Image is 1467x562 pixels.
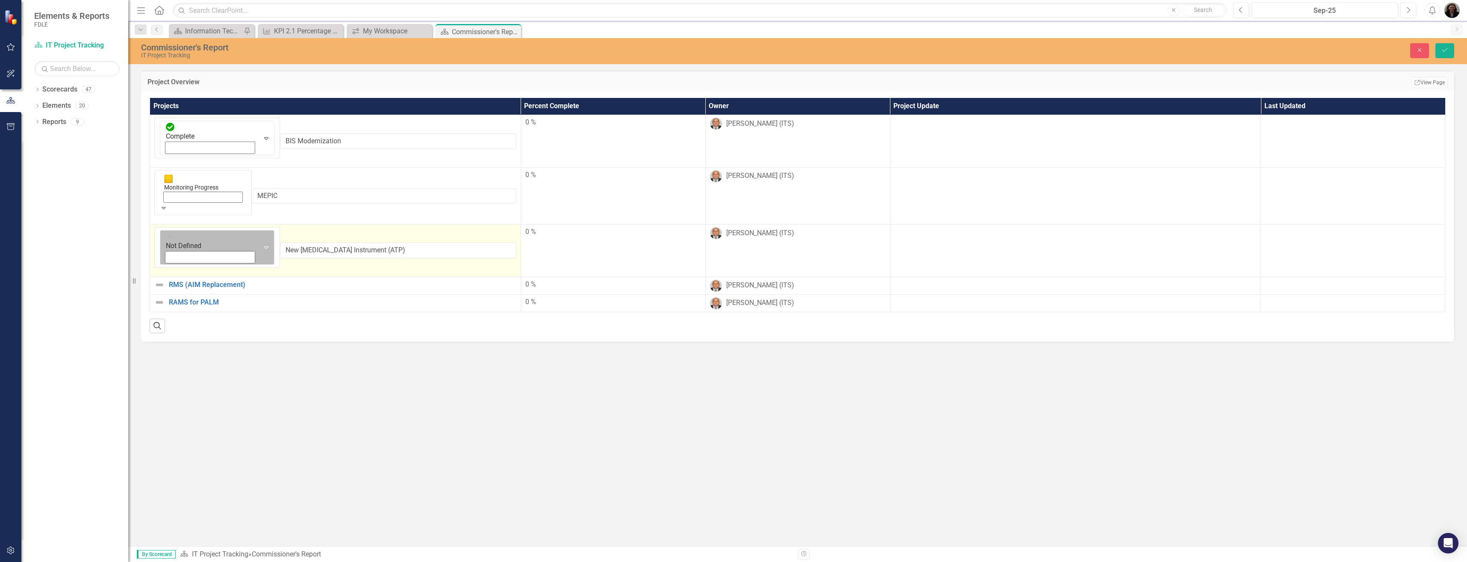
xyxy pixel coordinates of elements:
span: Elements & Reports [34,11,109,21]
small: FDLE [34,21,109,28]
a: Reports [42,117,66,127]
h3: Project Overview [147,78,891,86]
div: 9 [71,118,84,125]
div: 0 % [525,280,701,290]
div: [PERSON_NAME] (ITS) [726,298,794,308]
a: View Page [1411,77,1448,88]
button: Search [1182,4,1225,16]
a: IT Project Tracking [34,41,120,50]
img: Not Defined [166,232,174,241]
img: ClearPoint Strategy [4,10,19,25]
img: Joey Hornsby [710,280,722,292]
div: Commissioner's Report [452,27,519,37]
div: Complete [166,132,254,142]
img: Joey Hornsby [710,170,722,182]
a: My Workspace [349,26,430,36]
img: Joey Hornsby [710,227,722,239]
div: [PERSON_NAME] (ITS) [726,281,794,290]
div: IT Project Tracking [141,52,892,59]
div: Commissioner's Report [252,550,321,558]
div: 0 % [525,170,701,180]
img: Joey Hornsby [710,297,722,309]
div: 20 [75,102,89,109]
div: 0 % [525,297,701,307]
div: [PERSON_NAME] (ITS) [726,171,794,181]
span: By Scorecard [137,550,176,559]
div: Commissioner's Report [141,43,892,52]
a: RMS (AIM Replacement) [169,281,516,289]
div: [PERSON_NAME] (ITS) [726,119,794,129]
div: KPI 2.1 Percentage of tickets completed versus the number created under all Divisions and tracked... [274,26,341,36]
input: Search ClearPoint... [173,3,1227,18]
div: Information Technology Services Landing Page [185,26,242,36]
input: Name [280,243,516,258]
a: RAMS for PALM [169,299,516,306]
div: 47 [82,86,95,93]
button: Sep-25 [1252,3,1398,18]
a: Scorecards [42,85,77,95]
img: Not Defined [154,280,165,290]
div: [PERSON_NAME] (ITS) [726,228,794,238]
span: Search [1194,6,1212,13]
a: IT Project Tracking [192,550,248,558]
img: Monitoring Progress [164,175,173,183]
a: Elements [42,101,71,111]
a: KPI 2.1 Percentage of tickets completed versus the number created under all Divisions and tracked... [260,26,341,36]
div: 0 % [525,227,701,237]
div: Open Intercom Messenger [1438,533,1458,553]
div: 0 % [525,118,701,127]
div: » [180,550,791,559]
a: Information Technology Services Landing Page [171,26,242,36]
input: Name [280,133,516,149]
img: Not Defined [154,297,165,308]
img: Joey Hornsby [710,118,722,130]
img: Complete [166,123,174,131]
input: Name [252,188,516,204]
img: Nicole Howard [1444,3,1460,18]
div: My Workspace [363,26,430,36]
div: Not Defined [166,241,254,251]
div: Monitoring Progress [164,183,242,192]
input: Search Below... [34,61,120,76]
div: Sep-25 [1255,6,1395,16]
